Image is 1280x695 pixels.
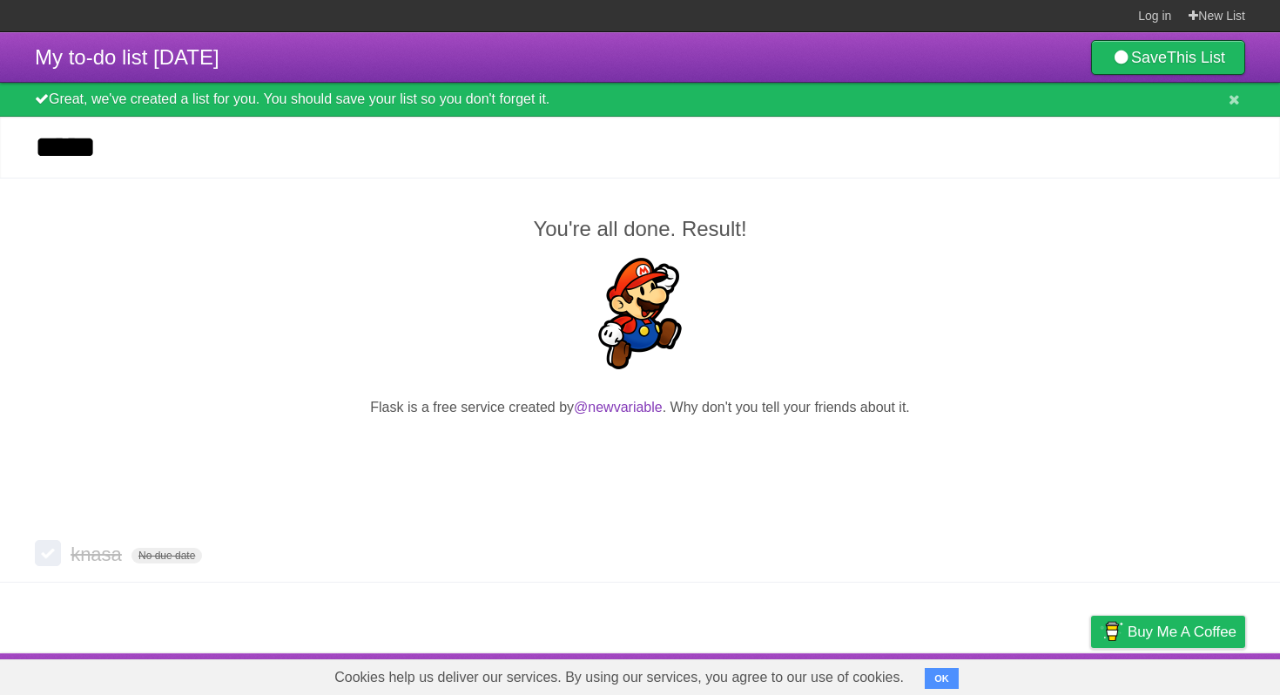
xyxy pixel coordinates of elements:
a: Buy me a coffee [1091,616,1245,648]
span: No due date [131,548,202,563]
b: This List [1167,49,1225,66]
button: OK [925,668,959,689]
label: Done [35,540,61,566]
a: Developers [917,658,987,691]
span: My to-do list [DATE] [35,45,219,69]
a: About [859,658,896,691]
a: SaveThis List [1091,40,1245,75]
span: Cookies help us deliver our services. By using our services, you agree to our use of cookies. [317,660,921,695]
a: @newvariable [574,400,663,415]
img: Super Mario [584,258,696,369]
a: Terms [1009,658,1048,691]
h2: You're all done. Result! [35,213,1245,245]
iframe: X Post Button [609,440,672,464]
img: Buy me a coffee [1100,617,1123,646]
p: Flask is a free service created by . Why don't you tell your friends about it. [35,397,1245,418]
span: knasa [71,543,126,565]
a: Privacy [1068,658,1114,691]
a: Suggest a feature [1135,658,1245,691]
span: Buy me a coffee [1128,617,1236,647]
